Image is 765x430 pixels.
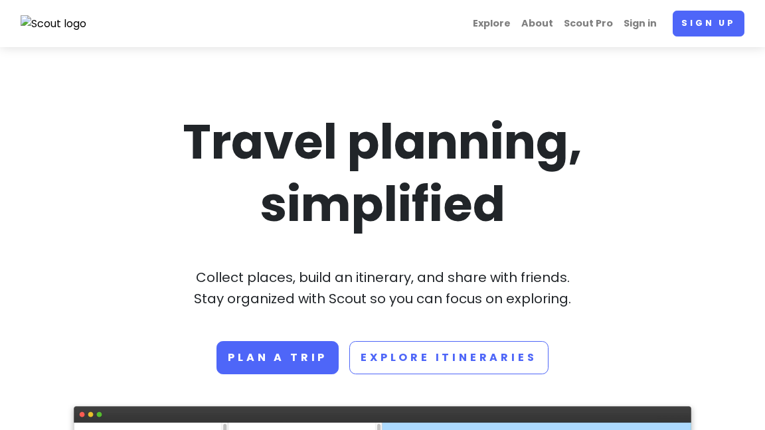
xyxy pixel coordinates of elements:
[21,15,87,33] img: Scout logo
[216,341,339,374] a: Plan a trip
[673,11,744,36] a: Sign up
[618,11,662,36] a: Sign in
[558,11,618,36] a: Scout Pro
[74,267,691,309] p: Collect places, build an itinerary, and share with friends. Stay organized with Scout so you can ...
[467,11,516,36] a: Explore
[349,341,548,374] a: Explore Itineraries
[516,11,558,36] a: About
[74,111,691,235] h1: Travel planning, simplified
